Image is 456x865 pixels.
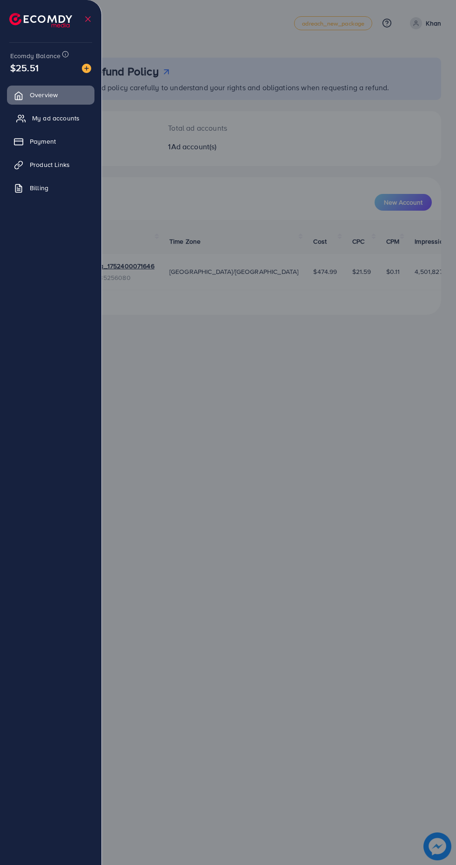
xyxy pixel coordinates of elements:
a: Overview [7,86,94,104]
span: My ad accounts [32,113,80,123]
span: Overview [30,90,58,100]
span: Payment [30,137,56,146]
a: Payment [7,132,94,151]
a: My ad accounts [7,109,94,127]
img: logo [9,13,72,27]
span: $25.51 [10,61,39,74]
span: Ecomdy Balance [10,51,60,60]
span: Billing [30,183,48,193]
span: Product Links [30,160,70,169]
img: image [82,64,91,73]
a: Product Links [7,155,94,174]
a: Billing [7,179,94,197]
